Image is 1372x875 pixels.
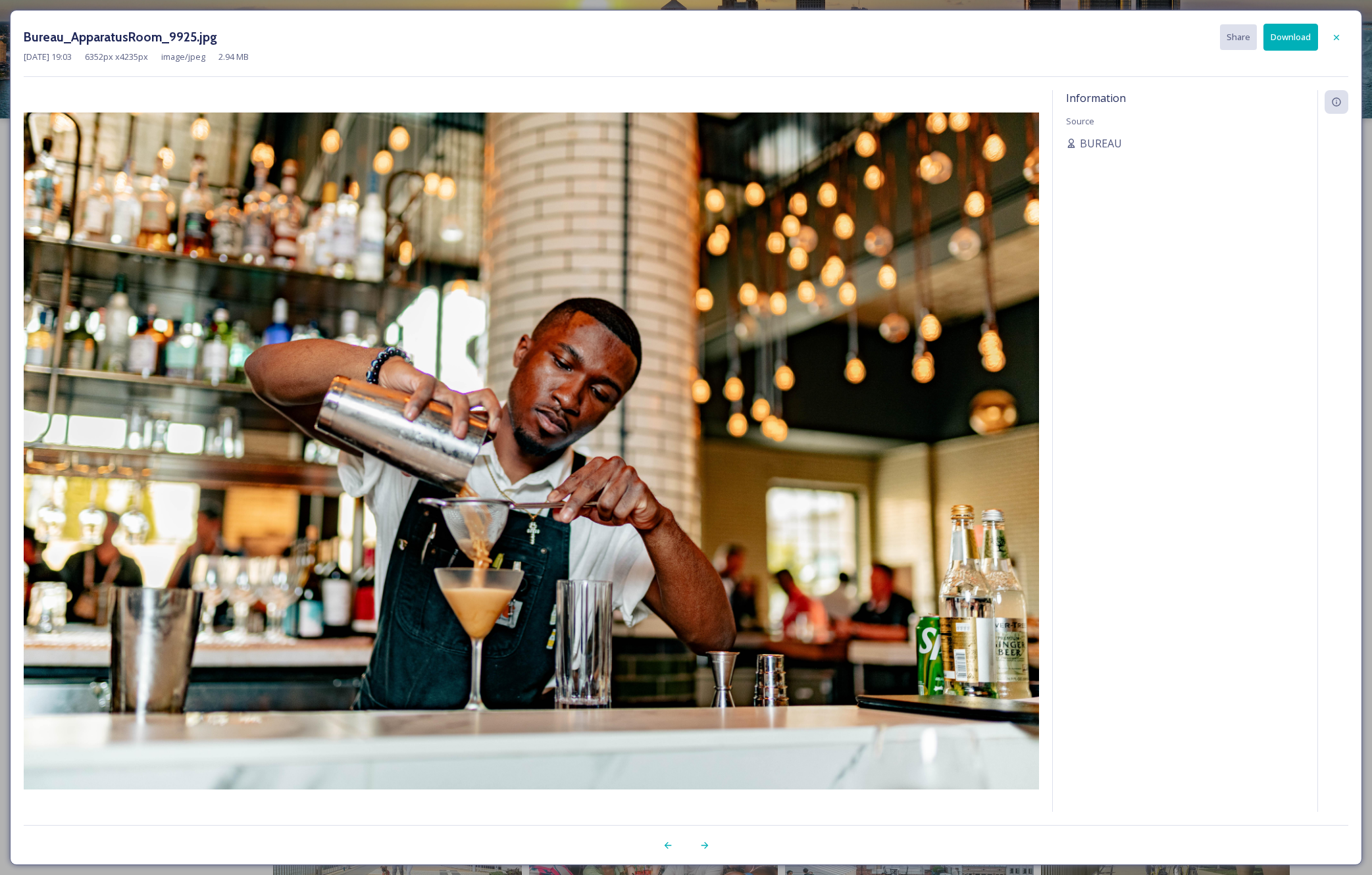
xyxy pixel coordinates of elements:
img: Bureau_ApparatusRoom_9925.jpg [24,113,1039,789]
span: 2.94 MB [218,51,249,63]
span: 6352 px x 4235 px [85,51,148,63]
span: Source [1066,115,1094,127]
span: [DATE] 19:03 [24,51,72,63]
button: Share [1220,24,1257,50]
h3: Bureau_ApparatusRoom_9925.jpg [24,28,217,47]
button: Download [1263,24,1318,51]
span: image/jpeg [161,51,205,63]
span: Information [1066,91,1126,105]
span: BUREAU [1080,136,1122,151]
